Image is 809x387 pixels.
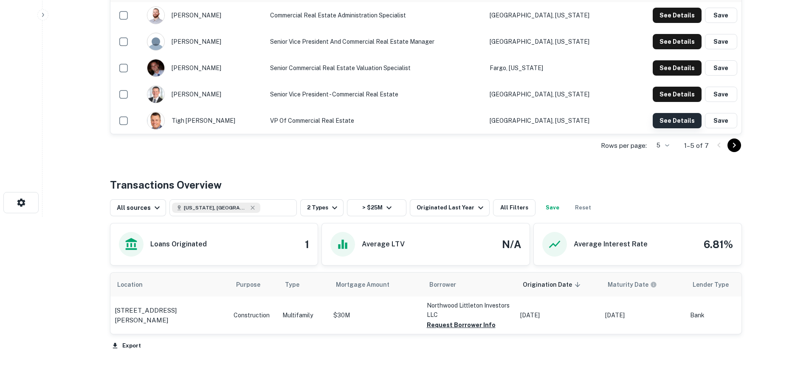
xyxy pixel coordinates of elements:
div: Maturity dates displayed may be estimated. Please contact the lender for the most accurate maturi... [608,280,657,289]
p: [DATE] [605,311,682,320]
th: Location [110,273,229,297]
p: [DATE] [520,311,597,320]
img: 1560188043171 [147,112,164,129]
div: [PERSON_NAME] [147,6,262,24]
span: Lender Type [693,280,729,290]
button: 2 Types [300,199,344,216]
span: Purpose [236,280,271,290]
div: scrollable content [110,273,741,334]
button: See Details [653,60,702,76]
button: Export [110,339,143,352]
div: This loan purpose was for construction [234,311,270,320]
h6: Loans Originated [150,239,207,249]
img: 9c8pery4andzj6ohjkjp54ma2 [147,33,164,50]
h4: 6.81% [704,237,733,252]
h6: Average Interest Rate [574,239,648,249]
th: Purpose [229,273,278,297]
td: [GEOGRAPHIC_DATA], [US_STATE] [485,28,623,55]
img: 1719854250644 [147,7,164,24]
div: [PERSON_NAME] [147,33,262,51]
div: 5 [650,139,671,152]
img: 1517532295563 [147,59,164,76]
th: Origination Date [516,273,601,297]
div: tigh [PERSON_NAME] [147,112,262,130]
button: See Details [653,34,702,49]
span: [US_STATE], [GEOGRAPHIC_DATA] [184,204,248,212]
button: All Filters [493,199,536,216]
span: Maturity dates displayed may be estimated. Please contact the lender for the most accurate maturi... [608,280,668,289]
th: Type [278,273,329,297]
button: Request Borrower Info [427,320,496,330]
h4: 1 [305,237,309,252]
span: Mortgage Amount [336,280,400,290]
img: 1669741508846 [147,86,164,103]
td: [GEOGRAPHIC_DATA], [US_STATE] [485,107,623,134]
td: Senior Commercial Real Estate Valuation Specialist [266,55,485,81]
div: [PERSON_NAME] [147,85,262,103]
div: Originated Last Year [417,203,486,213]
button: Save [705,60,737,76]
button: All sources [110,199,166,216]
button: Save [705,113,737,128]
button: > $25M [347,199,406,216]
p: Bank [690,311,758,320]
h6: Average LTV [362,239,405,249]
button: See Details [653,113,702,128]
button: Save [705,8,737,23]
span: Location [117,280,154,290]
div: [PERSON_NAME] [147,59,262,77]
button: Go to next page [727,138,741,152]
h6: Maturity Date [608,280,648,289]
td: [GEOGRAPHIC_DATA], [US_STATE] [485,2,623,28]
p: Northwood Littleton Investors LLC [427,301,512,319]
p: 1–5 of 7 [684,141,709,151]
th: Mortgage Amount [329,273,423,297]
th: Maturity dates displayed may be estimated. Please contact the lender for the most accurate maturi... [601,273,686,297]
button: See Details [653,8,702,23]
h4: N/A [502,237,521,252]
td: VP of Commercial Real Estate [266,107,485,134]
span: Type [285,280,310,290]
td: Commercial Real Estate Administration Specialist [266,2,485,28]
td: Senior Vice President - Commercial Real Estate [266,81,485,107]
button: See Details [653,87,702,102]
p: Rows per page: [601,141,647,151]
span: Borrower [429,280,456,290]
p: $30M [333,311,418,320]
button: Originated Last Year [410,199,490,216]
th: Lender Type [686,273,762,297]
button: Save [705,87,737,102]
th: Borrower [423,273,516,297]
h4: Transactions Overview [110,177,222,192]
td: Fargo, [US_STATE] [485,55,623,81]
button: Reset [569,199,597,216]
button: Save [705,34,737,49]
p: Multifamily [282,311,325,320]
td: [GEOGRAPHIC_DATA], [US_STATE] [485,81,623,107]
iframe: Chat Widget [767,319,809,360]
div: All sources [117,203,162,213]
td: Senior Vice President and Commercial Real Estate Manager [266,28,485,55]
button: Save your search to get updates of matches that match your search criteria. [539,199,566,216]
span: Origination Date [523,280,583,290]
a: [STREET_ADDRESS][PERSON_NAME] [115,305,225,325]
